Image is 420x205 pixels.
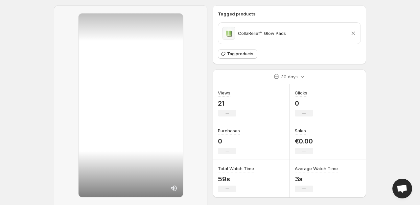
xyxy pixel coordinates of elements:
h3: Clicks [295,90,307,96]
h3: Sales [295,127,306,134]
p: CollaRelief™ Glow Pads [238,30,286,37]
button: Tag products [218,49,257,59]
h3: Views [218,90,230,96]
p: 21 [218,99,236,107]
div: Open chat [392,179,412,198]
h3: Total Watch Time [218,165,254,172]
img: Black choker necklace [222,27,235,40]
p: 0 [295,99,313,107]
p: 3s [295,175,338,183]
p: 0 [218,137,240,145]
p: 30 days [281,73,298,80]
p: 59s [218,175,254,183]
span: Tag products [227,51,253,57]
h3: Average Watch Time [295,165,338,172]
h6: Tagged products [218,11,361,17]
h3: Purchases [218,127,240,134]
p: €0.00 [295,137,313,145]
